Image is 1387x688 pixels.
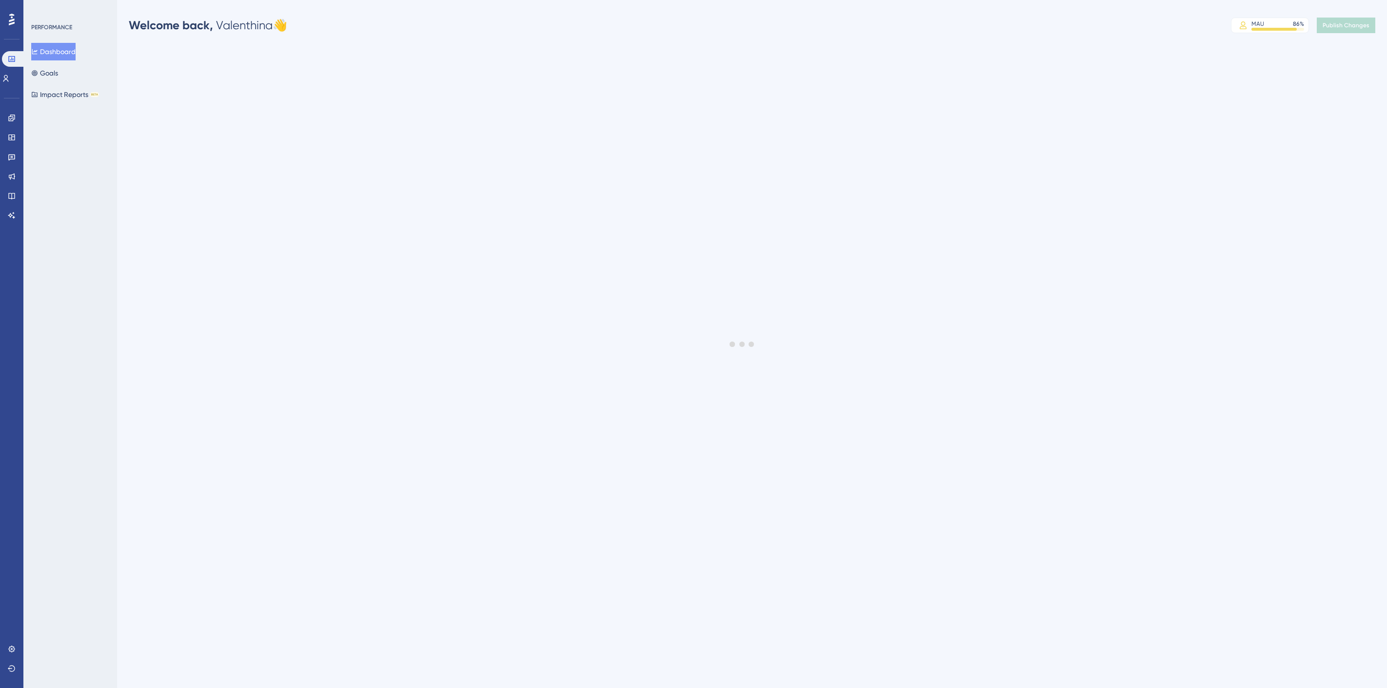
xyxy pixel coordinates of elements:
button: Publish Changes [1317,18,1375,33]
span: Welcome back, [129,18,213,32]
div: BETA [90,92,99,97]
button: Goals [31,64,58,82]
div: MAU [1251,20,1264,28]
div: PERFORMANCE [31,23,72,31]
button: Dashboard [31,43,76,60]
div: Valenthina 👋 [129,18,287,33]
button: Impact ReportsBETA [31,86,99,103]
span: Publish Changes [1323,21,1369,29]
div: 86 % [1293,20,1304,28]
